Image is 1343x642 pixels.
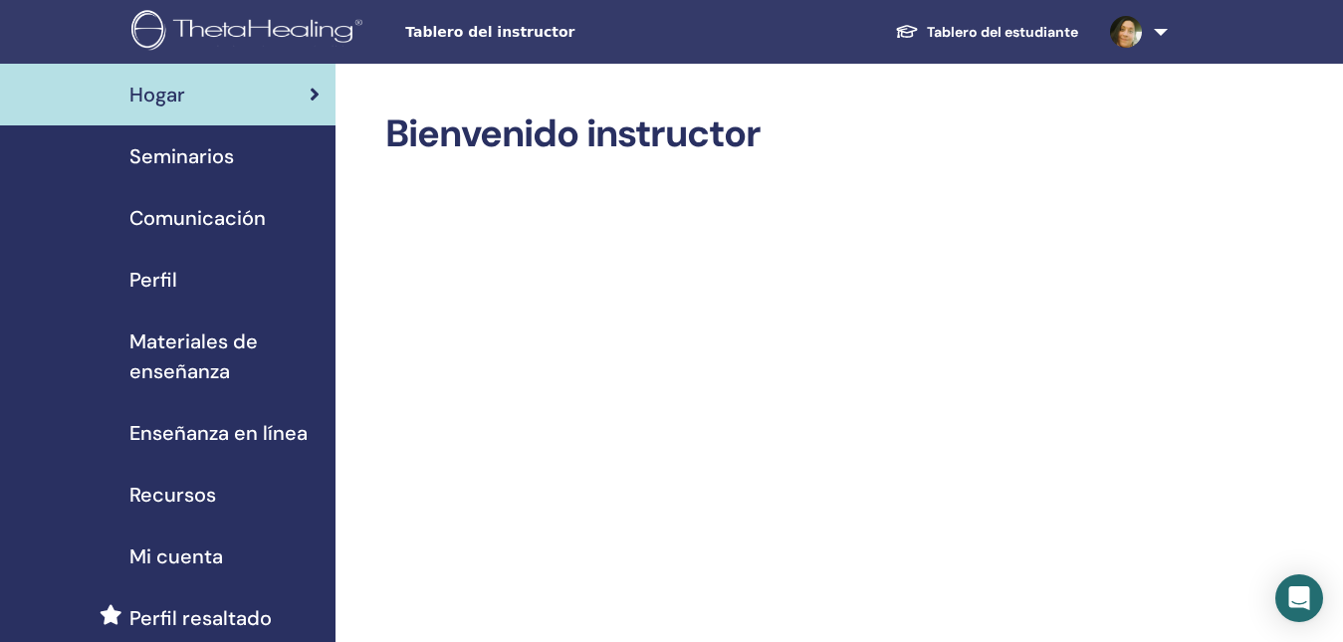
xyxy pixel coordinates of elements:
span: Comunicación [129,203,266,233]
span: Materiales de enseñanza [129,326,320,386]
img: default.jpg [1110,16,1142,48]
h2: Bienvenido instructor [385,111,1164,157]
img: logo.png [131,10,369,55]
div: Open Intercom Messenger [1275,574,1323,622]
img: graduation-cap-white.svg [895,23,919,40]
span: Perfil [129,265,177,295]
span: Perfil resaltado [129,603,272,633]
a: Tablero del estudiante [879,14,1094,51]
span: Tablero del instructor [405,22,704,43]
span: Seminarios [129,141,234,171]
span: Recursos [129,480,216,510]
span: Enseñanza en línea [129,418,308,448]
span: Hogar [129,80,185,109]
span: Mi cuenta [129,541,223,571]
